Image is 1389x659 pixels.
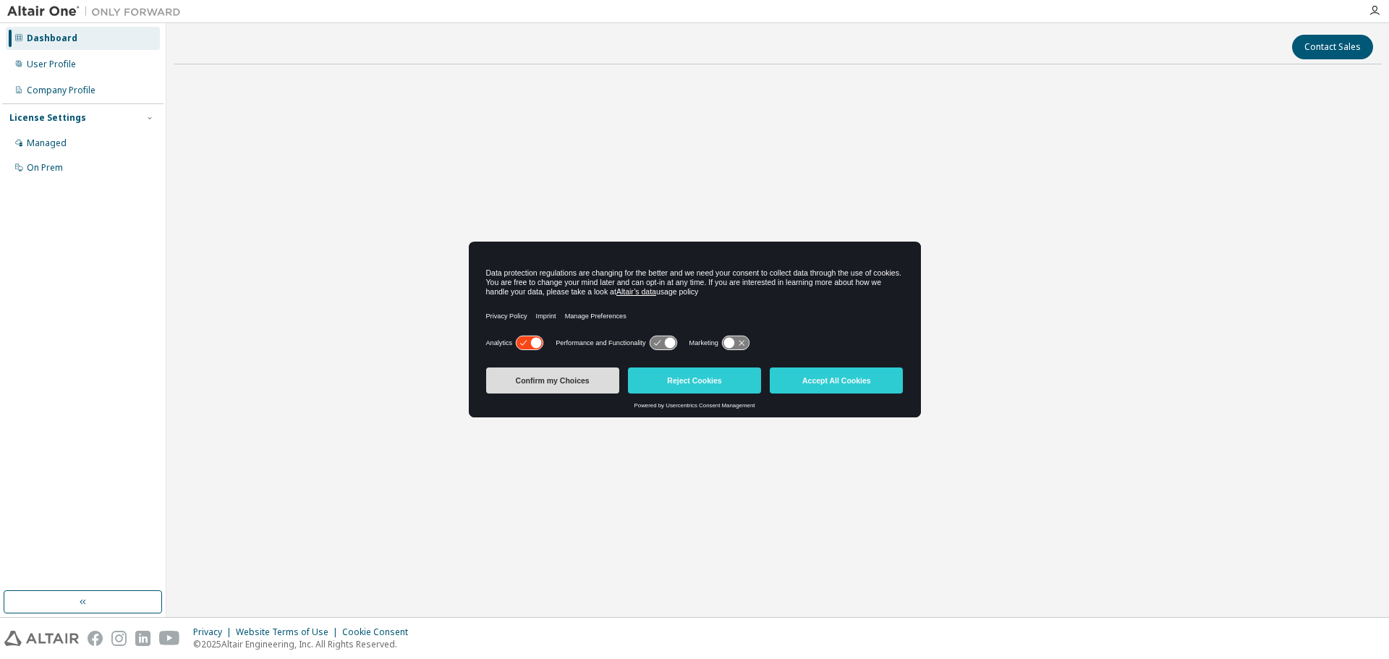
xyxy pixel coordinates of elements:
img: instagram.svg [111,631,127,646]
div: User Profile [27,59,76,70]
div: Cookie Consent [342,626,417,638]
img: Altair One [7,4,188,19]
img: altair_logo.svg [4,631,79,646]
div: Dashboard [27,33,77,44]
div: Website Terms of Use [236,626,342,638]
p: © 2025 Altair Engineering, Inc. All Rights Reserved. [193,638,417,650]
div: License Settings [9,112,86,124]
img: youtube.svg [159,631,180,646]
div: On Prem [27,162,63,174]
div: Company Profile [27,85,95,96]
div: Privacy [193,626,236,638]
img: linkedin.svg [135,631,150,646]
button: Contact Sales [1292,35,1373,59]
div: Managed [27,137,67,149]
img: facebook.svg [88,631,103,646]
